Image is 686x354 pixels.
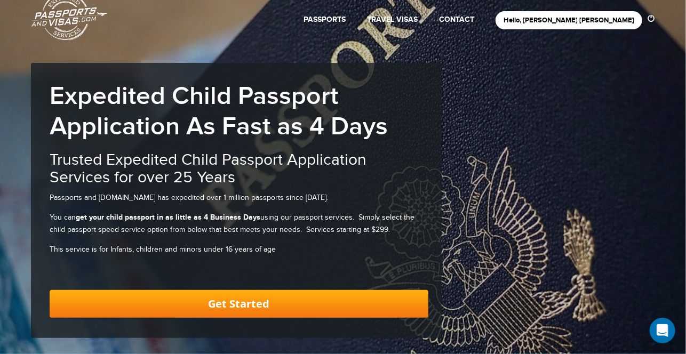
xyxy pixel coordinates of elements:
[304,15,346,24] a: Passports
[50,244,428,255] p: This service is for Infants, children and minors under 16 years of age
[50,151,428,187] h2: Trusted Expedited Child Passport Application Services for over 25 Years
[50,212,428,236] p: You can using our passport services. Simply select the child passport speed service option from b...
[439,15,474,24] a: Contact
[50,192,428,204] p: Passports and [DOMAIN_NAME] has expedited over 1 million passports since [DATE].
[504,16,634,25] a: Hello, [PERSON_NAME] [PERSON_NAME]
[650,318,675,343] div: Open Intercom Messenger
[367,15,418,24] a: Travel Visas
[50,290,428,318] a: Get Started
[50,81,388,142] b: Expedited Child Passport Application As Fast as 4 Days
[76,213,260,222] strong: get your child passport in as little as 4 Business Days
[50,263,428,274] iframe: Customer reviews powered by Trustpilot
